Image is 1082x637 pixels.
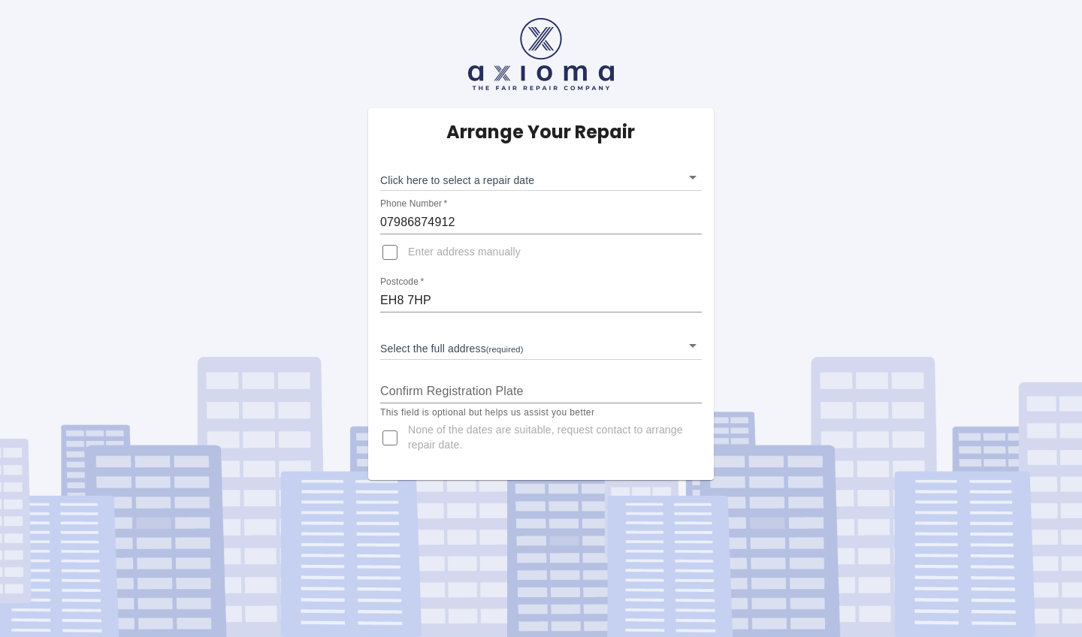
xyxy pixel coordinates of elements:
h5: Arrange Your Repair [446,120,635,144]
label: Postcode [380,276,424,288]
label: Phone Number [380,198,447,210]
span: Enter address manually [408,245,521,260]
p: This field is optional but helps us assist you better [380,406,702,421]
span: None of the dates are suitable, request contact to arrange repair date. [408,423,690,453]
img: axioma [468,18,614,90]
